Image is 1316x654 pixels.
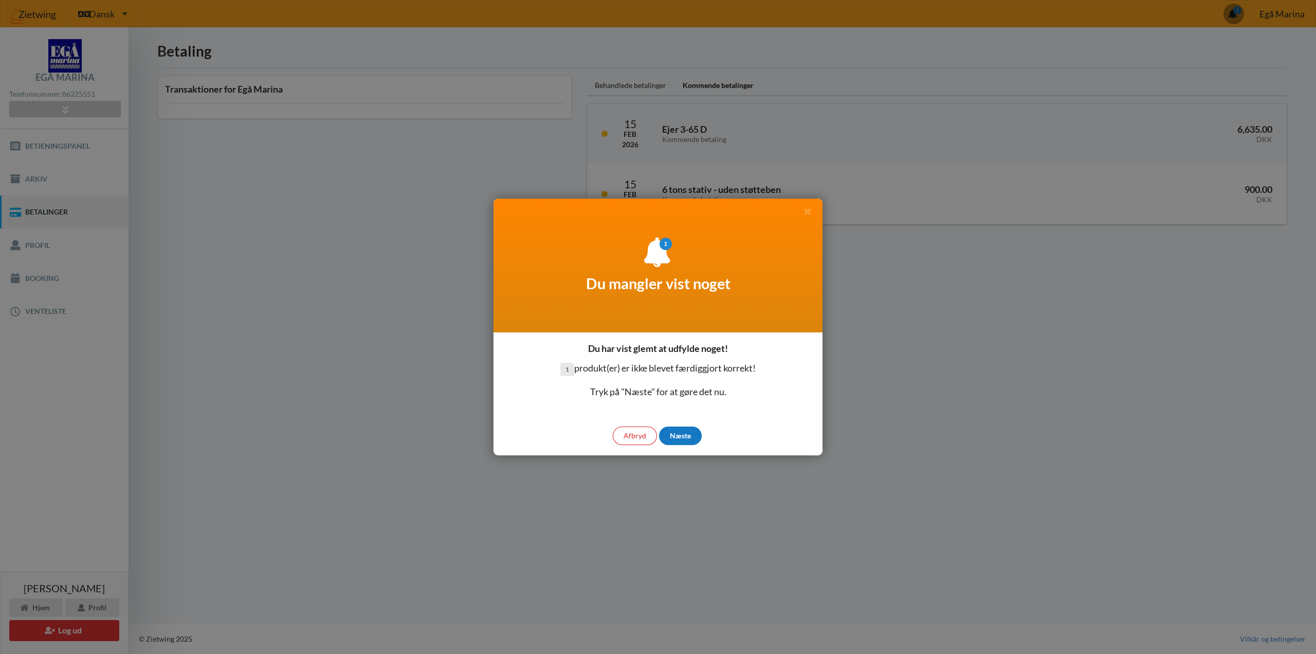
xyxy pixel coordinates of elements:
[560,362,756,376] p: produkt(er) er ikke blevet færdiggjort korrekt!
[560,385,756,399] p: Tryk på "Næste" for at gøre det nu.
[659,427,702,445] div: Næste
[613,427,657,445] div: Afbryd
[493,199,822,332] div: Du mangler vist noget
[588,343,728,355] h3: Du har vist glemt at udfylde noget!
[660,238,672,250] i: 1
[560,363,574,376] span: 1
